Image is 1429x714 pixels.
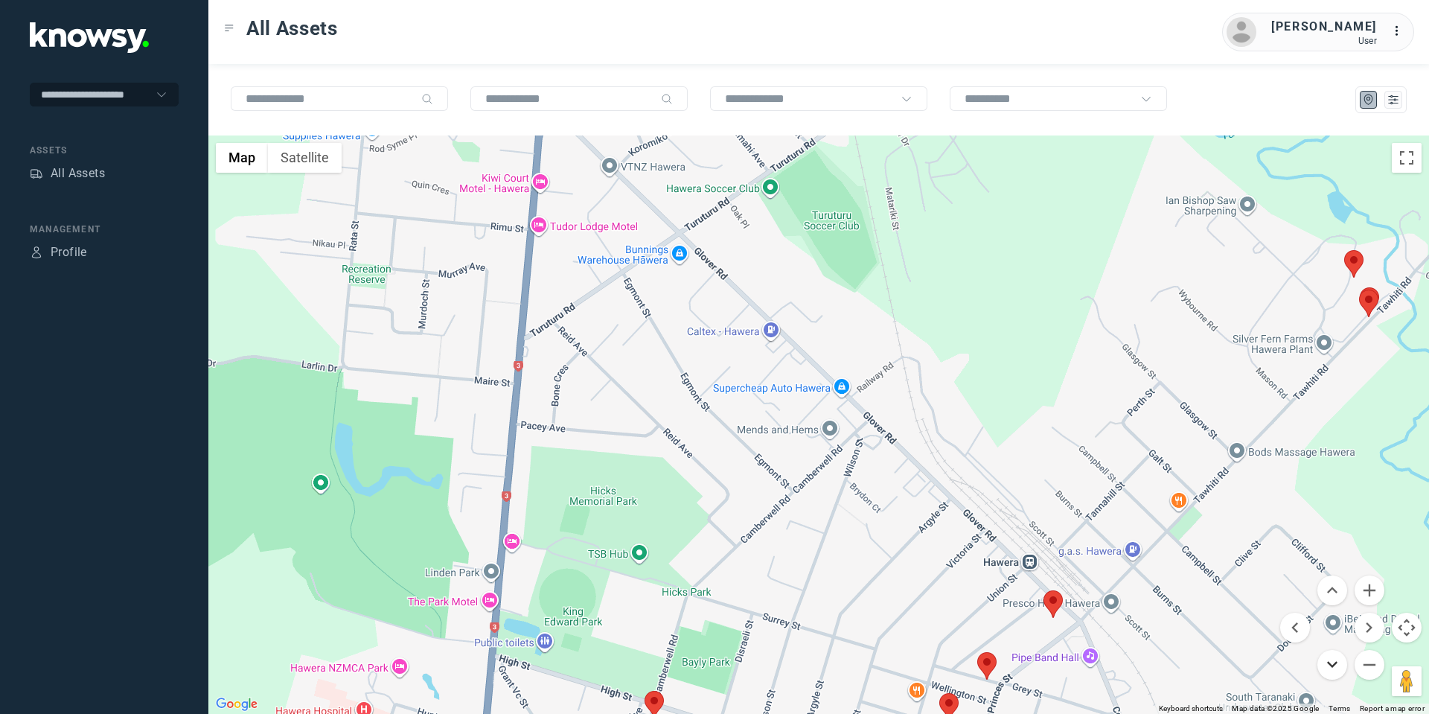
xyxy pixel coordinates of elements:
button: Show street map [216,143,268,173]
button: Toggle fullscreen view [1392,143,1422,173]
button: Drag Pegman onto the map to open Street View [1392,666,1422,696]
div: Assets [30,167,43,180]
div: Map [1362,93,1375,106]
div: Search [661,93,673,105]
a: Report a map error [1360,704,1425,713]
button: Move up [1317,576,1347,605]
div: Profile [51,243,87,261]
button: Map camera controls [1392,613,1422,643]
img: avatar.png [1227,17,1256,47]
div: Assets [30,144,179,157]
a: Open this area in Google Maps (opens a new window) [212,695,261,714]
div: User [1271,36,1377,46]
button: Show satellite imagery [268,143,342,173]
tspan: ... [1393,25,1407,36]
a: Terms (opens in new tab) [1329,704,1351,713]
a: AssetsAll Assets [30,165,105,182]
button: Keyboard shortcuts [1159,704,1223,714]
button: Move right [1355,613,1384,643]
button: Move down [1317,650,1347,680]
div: All Assets [51,165,105,182]
div: : [1392,22,1410,42]
div: [PERSON_NAME] [1271,18,1377,36]
div: Management [30,223,179,236]
img: Google [212,695,261,714]
div: Search [421,93,433,105]
span: All Assets [246,15,338,42]
span: Map data ©2025 Google [1232,704,1319,713]
button: Zoom out [1355,650,1384,680]
div: List [1387,93,1400,106]
button: Move left [1280,613,1310,643]
div: Profile [30,246,43,259]
a: ProfileProfile [30,243,87,261]
button: Zoom in [1355,576,1384,605]
img: Application Logo [30,22,149,53]
div: : [1392,22,1410,40]
div: Toggle Menu [224,23,234,34]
